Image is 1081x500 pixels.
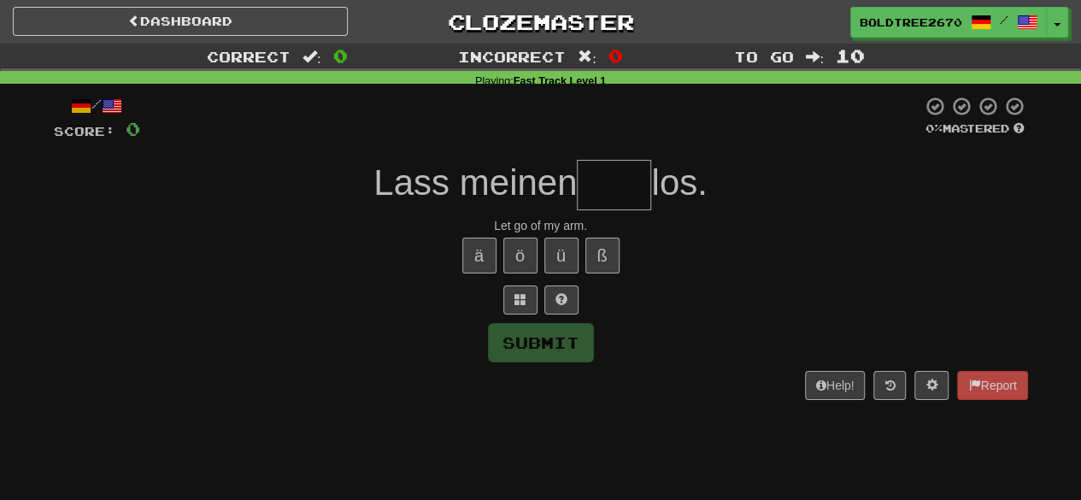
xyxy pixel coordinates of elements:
span: 0 [608,45,623,66]
button: ö [503,238,538,274]
span: : [805,50,824,64]
span: 0 % [925,121,943,135]
span: / [1000,14,1008,26]
span: 0 [333,45,348,66]
button: Switch sentence to multiple choice alt+p [503,285,538,315]
div: Let go of my arm. [54,217,1028,234]
span: 0 [126,118,140,139]
span: los. [651,162,707,203]
strong: Fast Track Level 1 [514,75,607,87]
span: To go [733,48,793,65]
a: Clozemaster [373,7,708,37]
span: BoldTree2670 [860,15,962,30]
button: Report [957,371,1027,400]
div: Mastered [922,121,1028,137]
button: Submit [488,323,594,362]
button: ß [585,238,620,274]
a: BoldTree2670 / [850,7,1047,38]
button: Help! [805,371,866,400]
span: Incorrect [458,48,566,65]
button: ü [544,238,579,274]
button: Single letter hint - you only get 1 per sentence and score half the points! alt+h [544,285,579,315]
span: Lass meinen [373,162,577,203]
span: Score: [54,124,115,138]
div: / [54,96,140,117]
span: : [578,50,596,64]
button: Round history (alt+y) [873,371,906,400]
span: Correct [207,48,291,65]
button: ä [462,238,496,274]
span: 10 [836,45,865,66]
a: Dashboard [13,7,348,36]
span: : [303,50,321,64]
